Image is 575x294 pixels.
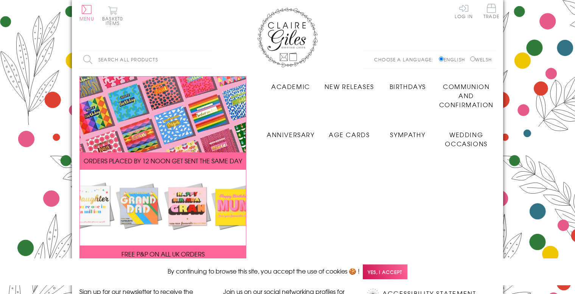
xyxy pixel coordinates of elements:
[261,76,320,91] a: Academic
[261,124,320,139] a: Anniversary
[439,56,469,63] label: English
[320,76,379,91] a: New Releases
[437,124,496,148] a: Wedding Occasions
[470,56,475,61] input: Welsh
[483,4,499,20] a: Trade
[470,56,492,63] label: Welsh
[102,6,123,25] button: Basket0 items
[439,82,494,109] span: Communion and Confirmation
[379,124,437,139] a: Sympathy
[329,130,370,139] span: Age Cards
[483,4,499,19] span: Trade
[437,76,496,109] a: Communion and Confirmation
[374,56,437,63] p: Choose a language:
[121,249,205,258] span: FREE P&P ON ALL UK ORDERS
[204,51,212,68] input: Search
[320,124,379,139] a: Age Cards
[79,5,94,21] button: Menu
[84,156,242,165] span: ORDERS PLACED BY 12 NOON GET SENT THE SAME DAY
[271,82,310,91] span: Academic
[79,51,212,68] input: Search all products
[106,15,123,27] span: 0 items
[455,4,473,19] a: Log In
[379,76,437,91] a: Birthdays
[257,8,318,67] img: Claire Giles Greetings Cards
[445,130,487,148] span: Wedding Occasions
[390,82,426,91] span: Birthdays
[439,56,444,61] input: English
[267,130,315,139] span: Anniversary
[363,264,407,279] span: Yes, I accept
[79,15,94,22] span: Menu
[325,82,374,91] span: New Releases
[390,130,425,139] span: Sympathy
